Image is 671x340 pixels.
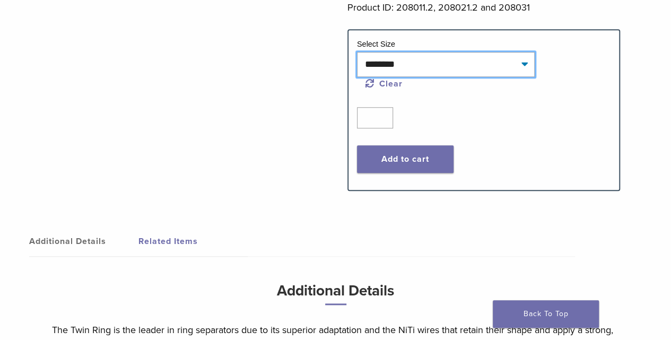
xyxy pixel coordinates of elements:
[138,226,248,256] a: Related Items
[29,226,138,256] a: Additional Details
[365,79,403,89] a: Clear
[357,40,395,48] label: Select Size
[357,145,454,173] button: Add to cart
[52,278,620,313] h3: Additional Details
[493,300,599,328] a: Back To Top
